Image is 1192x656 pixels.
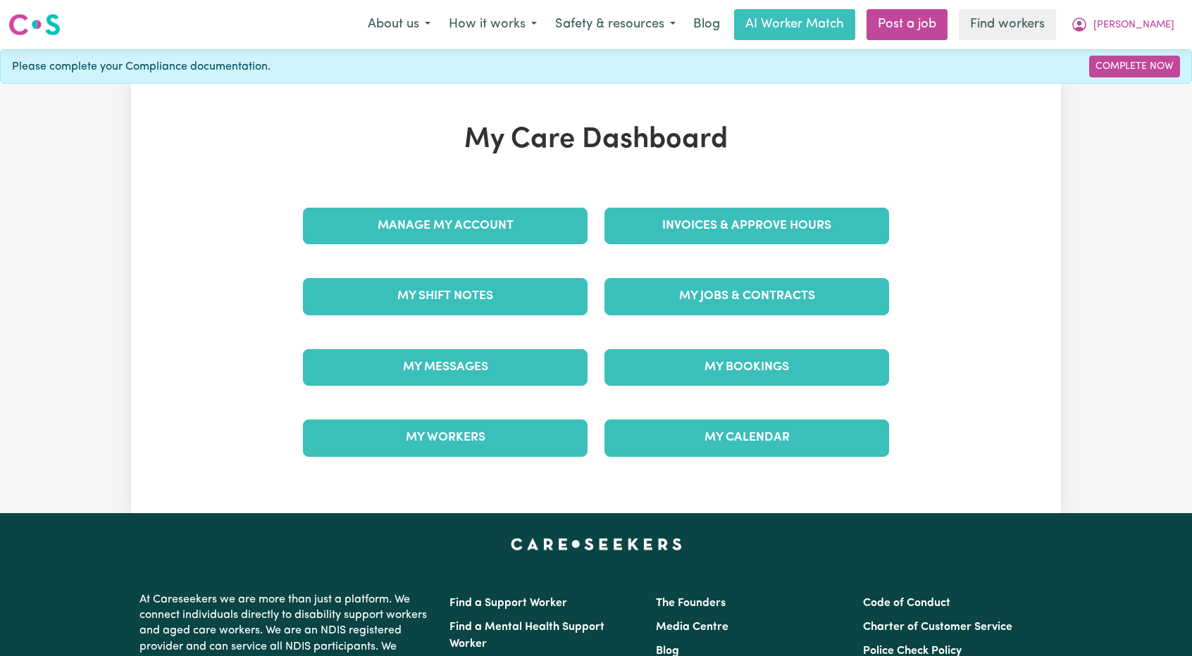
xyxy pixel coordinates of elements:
button: How it works [440,10,546,39]
a: Code of Conduct [863,598,950,609]
a: My Jobs & Contracts [604,278,889,315]
iframe: Close message [1062,566,1091,594]
h1: My Care Dashboard [294,123,898,157]
a: My Workers [303,420,588,456]
a: The Founders [656,598,726,609]
a: Media Centre [656,622,728,633]
a: Find a Support Worker [449,598,567,609]
a: Complete Now [1089,56,1180,77]
a: Blog [685,9,728,40]
button: Safety & resources [546,10,685,39]
a: AI Worker Match [734,9,855,40]
a: Find a Mental Health Support Worker [449,622,604,650]
a: My Calendar [604,420,889,456]
a: Charter of Customer Service [863,622,1012,633]
a: Find workers [959,9,1056,40]
button: My Account [1062,10,1184,39]
a: My Shift Notes [303,278,588,315]
a: My Messages [303,349,588,386]
span: Please complete your Compliance documentation. [12,58,271,75]
span: [PERSON_NAME] [1093,18,1174,33]
a: My Bookings [604,349,889,386]
button: About us [359,10,440,39]
a: Invoices & Approve Hours [604,208,889,244]
a: Post a job [867,9,948,40]
img: Careseekers logo [8,12,61,37]
a: Manage My Account [303,208,588,244]
a: Careseekers home page [511,538,682,550]
a: Careseekers logo [8,8,61,41]
iframe: Button to launch messaging window [1136,600,1181,645]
